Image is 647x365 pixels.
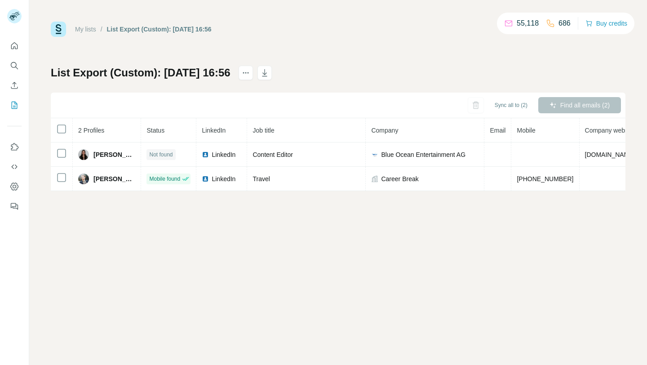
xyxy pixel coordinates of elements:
img: Avatar [78,149,89,160]
button: Search [7,58,22,74]
span: [DOMAIN_NAME] [585,151,635,158]
button: Enrich CSV [7,77,22,93]
img: company-logo [371,151,378,158]
button: Feedback [7,198,22,214]
span: [PERSON_NAME] [93,174,135,183]
button: actions [239,66,253,80]
span: Career Break [381,174,418,183]
span: LinkedIn [202,127,226,134]
img: Surfe Logo [51,22,66,37]
span: Blue Ocean Entertainment AG [381,150,465,159]
button: Sync all to (2) [488,98,534,112]
button: Use Surfe API [7,159,22,175]
span: Mobile [517,127,535,134]
span: Company website [585,127,635,134]
span: [PERSON_NAME] [93,150,135,159]
div: List Export (Custom): [DATE] 16:56 [107,25,212,34]
span: [PHONE_NUMBER] [517,175,573,182]
li: / [101,25,102,34]
img: LinkedIn logo [202,175,209,182]
span: Content Editor [253,151,293,158]
span: Status [146,127,164,134]
span: Not found [149,151,173,159]
span: Email [490,127,505,134]
img: Avatar [78,174,89,184]
h1: List Export (Custom): [DATE] 16:56 [51,66,230,80]
button: My lists [7,97,22,113]
button: Dashboard [7,178,22,195]
span: LinkedIn [212,150,235,159]
span: LinkedIn [212,174,235,183]
span: Sync all to (2) [495,101,527,109]
img: LinkedIn logo [202,151,209,158]
span: 2 Profiles [78,127,104,134]
p: 686 [558,18,571,29]
span: Mobile found [149,175,180,183]
button: Buy credits [585,17,627,30]
p: 55,118 [517,18,539,29]
button: Use Surfe on LinkedIn [7,139,22,155]
button: Quick start [7,38,22,54]
span: Travel [253,175,270,182]
span: Job title [253,127,274,134]
span: Company [371,127,398,134]
a: My lists [75,26,96,33]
